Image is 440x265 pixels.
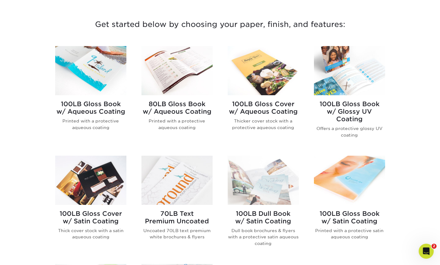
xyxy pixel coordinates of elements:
img: 100LB Gloss Book<br/>w/ Aqueous Coating Brochures & Flyers [55,46,126,95]
img: 100LB Dull Book<br/>w/ Satin Coating Brochures & Flyers [228,156,299,205]
img: 100LB Gloss Cover<br/>w/ Aqueous Coating Brochures & Flyers [228,46,299,95]
p: Offers a protective glossy UV coating [314,125,385,138]
img: 100LB Gloss Cover<br/>w/ Satin Coating Brochures & Flyers [55,156,126,205]
a: 70LB Text<br/>Premium Uncoated Brochures & Flyers 70LB TextPremium Uncoated Uncoated 70LB text pr... [141,156,213,257]
a: 80LB Gloss Book<br/>w/ Aqueous Coating Brochures & Flyers 80LB Gloss Bookw/ Aqueous Coating Print... [141,46,213,148]
a: 100LB Gloss Book<br/>w/ Satin Coating Brochures & Flyers 100LB Gloss Bookw/ Satin Coating Printed... [314,156,385,257]
h2: 70LB Text Premium Uncoated [141,210,213,225]
h2: 100LB Gloss Book w/ Aqueous Coating [55,100,126,115]
a: 100LB Gloss Book<br/>w/ Aqueous Coating Brochures & Flyers 100LB Gloss Bookw/ Aqueous Coating Pri... [55,46,126,148]
h2: 100LB Gloss Cover w/ Satin Coating [55,210,126,225]
p: Thick cover stock with a satin aqueous coating [55,227,126,240]
h2: 100LB Gloss Book w/ Glossy UV Coating [314,100,385,123]
img: 100LB Gloss Book<br/>w/ Glossy UV Coating Brochures & Flyers [314,46,385,95]
a: 100LB Gloss Cover<br/>w/ Aqueous Coating Brochures & Flyers 100LB Gloss Coverw/ Aqueous Coating T... [228,46,299,148]
a: 100LB Dull Book<br/>w/ Satin Coating Brochures & Flyers 100LB Dull Bookw/ Satin Coating Dull book... [228,156,299,257]
p: Printed with a protective aqueous coating [141,118,213,131]
h2: 100LB Gloss Cover w/ Aqueous Coating [228,100,299,115]
p: Printed with a protective aqueous coating [55,118,126,131]
h2: 100LB Gloss Book w/ Satin Coating [314,210,385,225]
img: 70LB Text<br/>Premium Uncoated Brochures & Flyers [141,156,213,205]
iframe: Intercom live chat [419,244,434,259]
img: 100LB Gloss Book<br/>w/ Satin Coating Brochures & Flyers [314,156,385,205]
p: Printed with a protective satin aqueous coating [314,227,385,240]
p: Uncoated 70LB text premium white brochures & flyers [141,227,213,240]
p: Thicker cover stock with a protective aqueous coating [228,118,299,131]
h2: 80LB Gloss Book w/ Aqueous Coating [141,100,213,115]
a: 100LB Gloss Book<br/>w/ Glossy UV Coating Brochures & Flyers 100LB Gloss Bookw/ Glossy UV Coating... [314,46,385,148]
h2: 100LB Dull Book w/ Satin Coating [228,210,299,225]
p: Dull book brochures & flyers with a protective satin aqueous coating [228,227,299,247]
a: 100LB Gloss Cover<br/>w/ Satin Coating Brochures & Flyers 100LB Gloss Coverw/ Satin Coating Thick... [55,156,126,257]
span: 2 [432,244,437,249]
h3: Get started below by choosing your paper, finish, and features: [37,10,404,39]
img: 80LB Gloss Book<br/>w/ Aqueous Coating Brochures & Flyers [141,46,213,95]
